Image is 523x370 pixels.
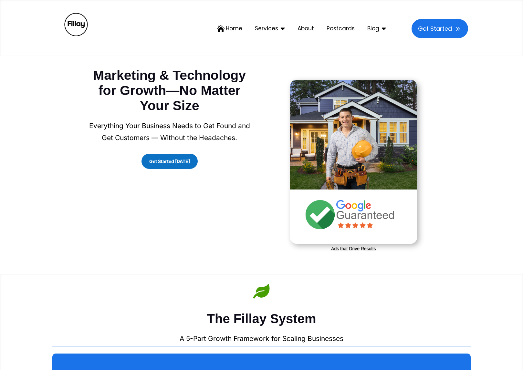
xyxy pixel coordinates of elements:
[101,19,471,38] nav: DiviMenu
[282,244,425,257] h4: Ads that Drive Results
[226,26,242,31] span: Home
[364,22,389,36] a:  Icon FontBlog
[252,22,288,36] a:  Icon FontServices
[379,25,386,32] span:  Icon Font
[327,26,355,31] span: Postcards
[412,19,468,38] a: 9 Icon FontGet Started
[255,26,278,31] span: Services
[347,251,349,254] a: 1
[87,68,252,117] h2: Marketing & Technology for Growth—No Matter Your Size
[367,26,379,31] span: Blog
[141,154,198,169] a: Get Started [DATE]
[87,120,252,144] p: Everything Your Business Needs to Get Found and Get Customers — Without the Headaches.
[217,25,226,32] span:  Icon Font
[358,251,360,254] a: 3
[52,311,471,329] h2: The Fillay System
[253,284,270,299] span: 
[418,26,452,32] span: Get Started
[278,25,285,32] span:  Icon Font
[323,23,358,35] a: Postcards
[52,333,471,345] p: A 5-Part Growth Framework for Scaling Businesses
[298,26,314,31] span: About
[214,22,246,36] a:  Icon FontHome
[452,25,462,32] span: 9 Icon Font
[352,251,355,254] a: 2
[294,23,317,35] a: About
